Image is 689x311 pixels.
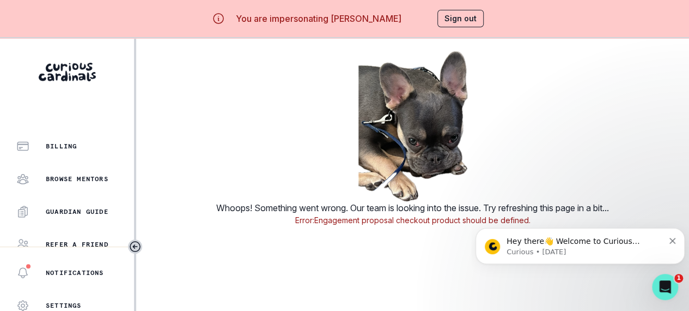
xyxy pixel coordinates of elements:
p: Billing [46,142,77,151]
p: Guardian Guide [46,207,108,216]
p: Notifications [46,268,104,277]
button: Toggle sidebar [128,240,142,254]
iframe: Intercom notifications message [471,205,689,282]
p: You are impersonating [PERSON_NAME] [236,12,401,25]
span: 1 [674,274,683,283]
p: Browse Mentors [46,175,108,183]
button: Sign out [437,10,484,27]
img: Curious Cardinals Logo [39,63,96,81]
p: Settings [46,301,82,310]
p: Error: Engagement proposal checkout product should be defined. [295,214,531,226]
p: Refer a friend [46,240,108,249]
p: Whoops! Something went wrong. Our team is looking into the issue. Try refreshing this page in a b... [216,201,609,214]
img: pathetic_bowser.png [358,51,467,201]
iframe: Intercom live chat [652,274,678,300]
